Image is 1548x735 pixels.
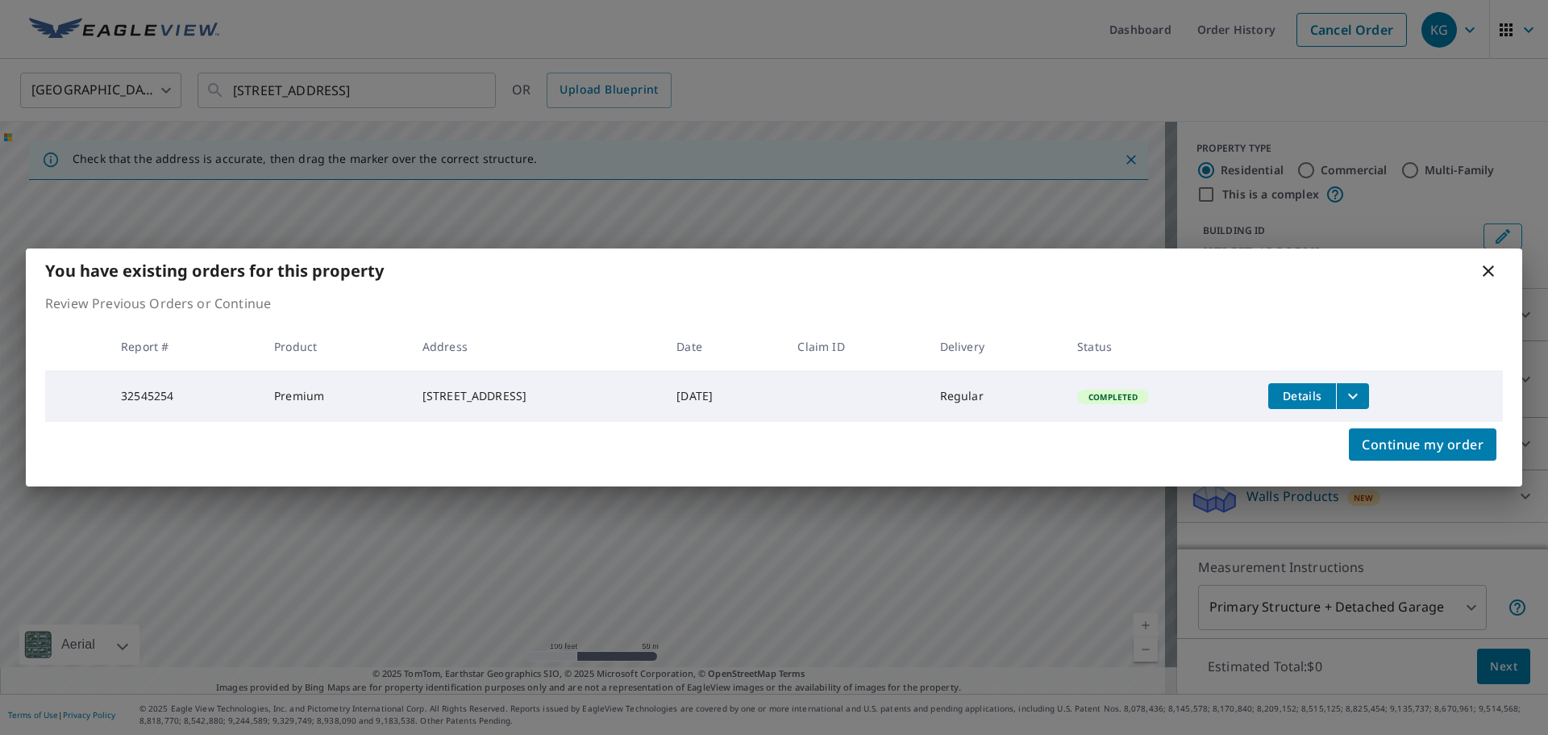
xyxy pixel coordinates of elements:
[261,370,410,422] td: Premium
[422,388,651,404] div: [STREET_ADDRESS]
[1362,433,1483,456] span: Continue my order
[45,260,384,282] b: You have existing orders for this property
[1079,391,1147,403] span: Completed
[664,370,784,422] td: [DATE]
[1278,388,1326,403] span: Details
[927,323,1064,370] th: Delivery
[108,323,261,370] th: Report #
[664,323,784,370] th: Date
[261,323,410,370] th: Product
[1349,428,1496,461] button: Continue my order
[45,294,1503,313] p: Review Previous Orders or Continue
[784,323,926,370] th: Claim ID
[108,370,261,422] td: 32545254
[927,370,1064,422] td: Regular
[1064,323,1255,370] th: Status
[1336,383,1369,409] button: filesDropdownBtn-32545254
[410,323,664,370] th: Address
[1268,383,1336,409] button: detailsBtn-32545254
